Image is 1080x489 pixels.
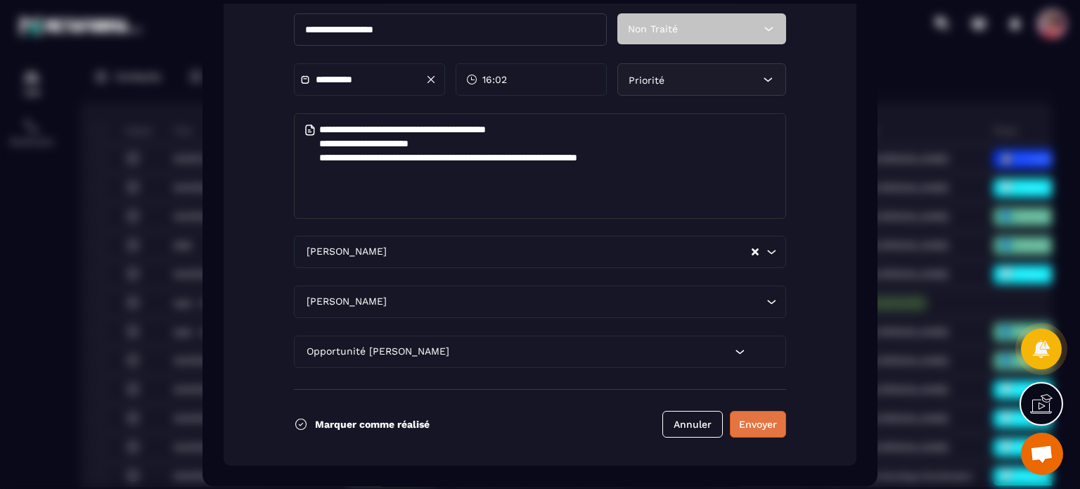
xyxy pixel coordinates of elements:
[482,72,507,87] span: 16:02
[452,344,731,360] input: Search for option
[390,294,763,310] input: Search for option
[629,74,664,85] span: Priorité
[303,294,390,310] span: [PERSON_NAME]
[662,411,723,438] button: Annuler
[1021,433,1063,475] div: Ouvrir le chat
[294,336,786,368] div: Search for option
[315,419,430,430] p: Marquer comme réalisé
[294,286,786,318] div: Search for option
[390,244,750,260] input: Search for option
[303,244,390,260] span: [PERSON_NAME]
[730,411,786,438] button: Envoyer
[752,246,759,257] button: Clear Selected
[303,344,452,360] span: Opportunité [PERSON_NAME]
[628,23,678,34] span: Non Traité
[294,236,786,268] div: Search for option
